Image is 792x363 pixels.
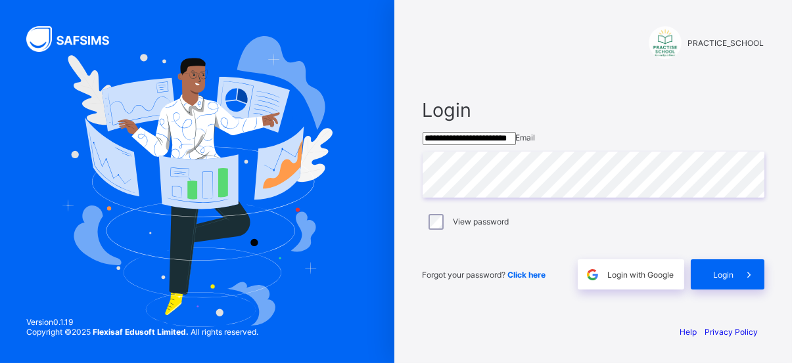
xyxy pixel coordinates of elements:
label: View password [453,217,509,226]
span: Copyright © 2025 All rights reserved. [26,327,258,337]
img: SAFSIMS Logo [26,26,125,52]
img: google.396cfc9801f0270233282035f929180a.svg [585,267,600,282]
span: Version 0.1.19 [26,317,258,327]
img: Hero Image [62,36,332,326]
span: Login with Google [608,270,674,280]
strong: Flexisaf Edusoft Limited. [93,327,189,337]
a: Click here [508,270,546,280]
span: Forgot your password? [423,270,546,280]
span: PRACTICE_SCHOOL [688,38,764,48]
a: Help [680,327,697,337]
span: Email [516,133,536,142]
span: Login [423,98,764,121]
span: Login [714,270,734,280]
a: Privacy Policy [705,327,758,337]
